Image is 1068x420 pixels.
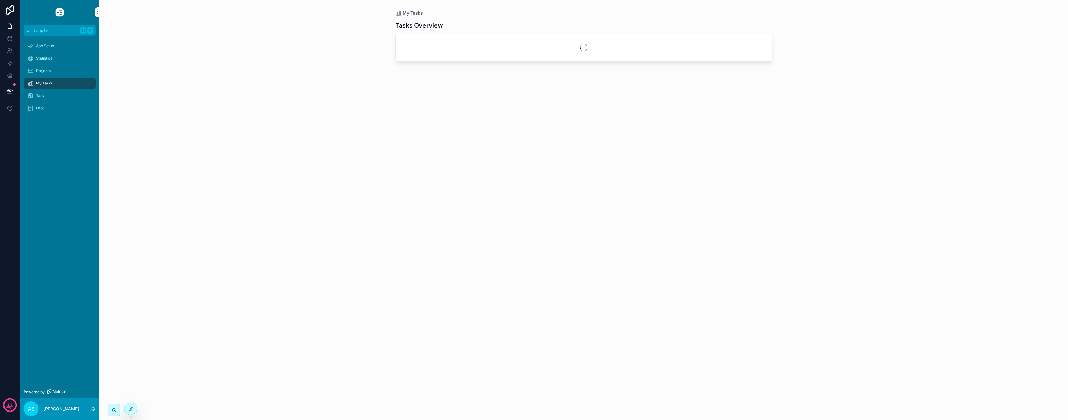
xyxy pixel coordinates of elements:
[24,25,96,36] button: Jump to...K
[403,10,423,16] span: My Tasks
[20,386,99,398] a: Powered by
[88,28,93,33] span: K
[395,10,423,16] a: My Tasks
[36,106,46,111] span: Label
[28,405,34,413] span: AS
[36,43,54,48] span: App Setup
[20,36,99,122] div: scrollable content
[55,7,65,17] img: App logo
[6,404,14,409] p: days
[7,402,12,408] p: 13
[43,406,79,412] p: [PERSON_NAME]
[24,90,96,101] a: Task
[36,68,51,73] span: Projects
[36,56,52,61] span: Statistics
[24,103,96,114] a: Label
[24,53,96,64] a: Statistics
[33,28,78,33] span: Jump to...
[36,81,53,86] span: My Tasks
[24,78,96,89] a: My Tasks
[24,65,96,76] a: Projects
[395,21,443,30] h1: Tasks Overview
[36,93,44,98] span: Task
[24,40,96,52] a: App Setup
[24,390,45,395] span: Powered by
